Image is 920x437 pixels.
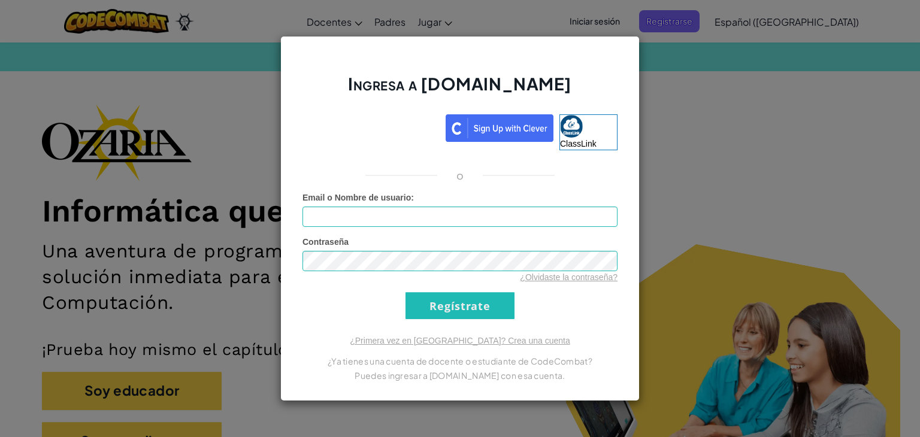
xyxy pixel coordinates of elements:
p: Puedes ingresar a [DOMAIN_NAME] con esa cuenta. [302,368,618,383]
span: Contraseña [302,237,349,247]
label: : [302,192,414,204]
span: ClassLink [560,139,597,148]
p: ¿Ya tienes una cuenta de docente o estudiante de CodeCombat? [302,354,618,368]
iframe: Botón de Acceder con Google [296,113,446,139]
p: o [456,168,464,183]
img: clever_sso_button@2x.png [446,114,553,142]
input: Regístrate [405,292,515,319]
span: Email o Nombre de usuario [302,193,411,202]
a: ¿Olvidaste la contraseña? [520,272,618,282]
a: ¿Primera vez en [GEOGRAPHIC_DATA]? Crea una cuenta [350,336,570,345]
h2: Ingresa a [DOMAIN_NAME] [302,72,618,107]
img: classlink-logo-small.png [560,115,583,138]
